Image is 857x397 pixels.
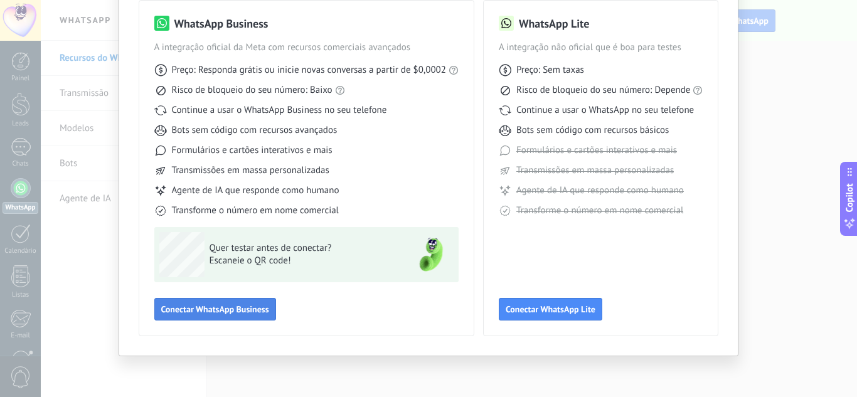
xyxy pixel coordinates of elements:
[210,255,393,267] span: Escaneie o QR code!
[210,242,393,255] span: Quer testar antes de conectar?
[506,305,595,314] span: Conectar WhatsApp Lite
[516,144,677,157] span: Formulários e cartões interativos e mais
[174,16,269,31] h3: WhatsApp Business
[172,104,387,117] span: Continue a usar o WhatsApp Business no seu telefone
[161,305,269,314] span: Conectar WhatsApp Business
[172,144,333,157] span: Formulários e cartões interativos e mais
[172,184,339,197] span: Agente de IA que responde como humano
[154,298,276,320] button: Conectar WhatsApp Business
[172,64,446,77] span: Preço: Responda grátis ou inicie novas conversas a partir de $0,0002
[516,64,584,77] span: Preço: Sem taxas
[154,41,459,54] span: A integração oficial da Meta com recursos comerciais avançados
[516,104,694,117] span: Continue a usar o WhatsApp no seu telefone
[516,84,691,97] span: Risco de bloqueio do seu número: Depende
[516,184,684,197] span: Agente de IA que responde como humano
[408,232,454,277] img: green-phone.png
[516,164,674,177] span: Transmissões em massa personalizadas
[516,124,669,137] span: Bots sem código com recursos básicos
[843,183,856,212] span: Copilot
[172,124,338,137] span: Bots sem código com recursos avançados
[519,16,589,31] h3: WhatsApp Lite
[516,204,683,217] span: Transforme o número em nome comercial
[499,298,602,320] button: Conectar WhatsApp Lite
[172,164,329,177] span: Transmissões em massa personalizadas
[172,204,339,217] span: Transforme o número em nome comercial
[172,84,333,97] span: Risco de bloqueio do seu número: Baixo
[499,41,703,54] span: A integração não oficial que é boa para testes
